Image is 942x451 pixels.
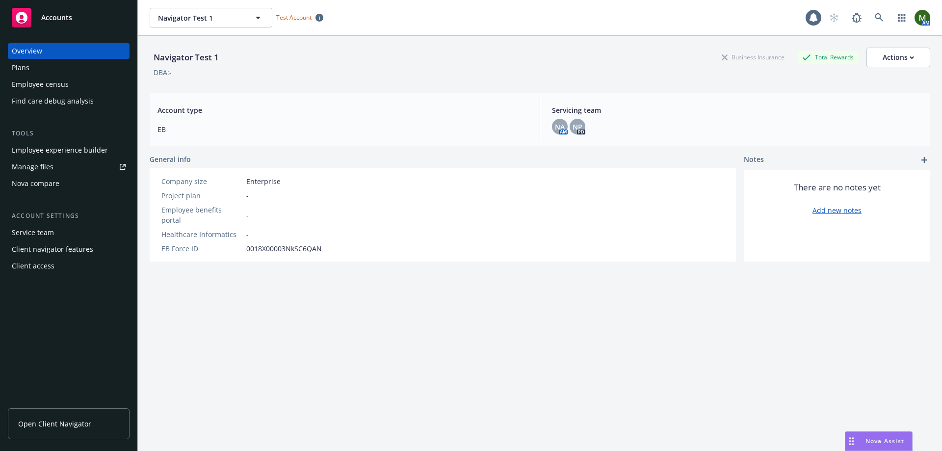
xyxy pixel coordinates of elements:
img: photo [915,10,930,26]
a: Employee census [8,77,130,92]
div: Employee census [12,77,69,92]
div: Drag to move [845,432,858,451]
div: Actions [883,48,914,67]
span: 0018X00003NkSC6QAN [246,243,322,254]
a: Plans [8,60,130,76]
span: Accounts [41,14,72,22]
a: Start snowing [824,8,844,27]
div: Find care debug analysis [12,93,94,109]
div: Healthcare Informatics [161,229,242,239]
div: Overview [12,43,42,59]
a: Nova compare [8,176,130,191]
span: NA [555,122,565,132]
a: Overview [8,43,130,59]
a: Accounts [8,4,130,31]
div: Account settings [8,211,130,221]
span: - [246,210,249,220]
a: Find care debug analysis [8,93,130,109]
span: - [246,190,249,201]
span: Servicing team [552,105,922,115]
span: Enterprise [246,176,281,186]
a: Add new notes [812,205,862,215]
a: Manage files [8,159,130,175]
span: Notes [744,154,764,166]
span: Test Account [276,13,312,22]
a: Search [869,8,889,27]
div: Tools [8,129,130,138]
span: NP [573,122,582,132]
a: Service team [8,225,130,240]
span: There are no notes yet [794,182,881,193]
div: Employee experience builder [12,142,108,158]
a: Switch app [892,8,912,27]
div: Client access [12,258,54,274]
div: Service team [12,225,54,240]
span: Test Account [272,12,327,23]
div: Plans [12,60,29,76]
span: General info [150,154,191,164]
a: Report a Bug [847,8,866,27]
div: DBA: - [154,67,172,78]
div: Business Insurance [717,51,789,63]
button: Navigator Test 1 [150,8,272,27]
span: Nova Assist [865,437,904,445]
a: Employee experience builder [8,142,130,158]
span: Navigator Test 1 [158,13,243,23]
a: add [918,154,930,166]
div: Company size [161,176,242,186]
span: Account type [157,105,528,115]
div: Navigator Test 1 [150,51,223,64]
div: Client navigator features [12,241,93,257]
div: Total Rewards [797,51,859,63]
a: Client access [8,258,130,274]
a: Client navigator features [8,241,130,257]
div: Nova compare [12,176,59,191]
span: EB [157,124,528,134]
span: Open Client Navigator [18,419,91,429]
button: Nova Assist [845,431,913,451]
div: Manage files [12,159,53,175]
button: Actions [866,48,930,67]
div: EB Force ID [161,243,242,254]
div: Project plan [161,190,242,201]
span: - [246,229,249,239]
div: Employee benefits portal [161,205,242,225]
